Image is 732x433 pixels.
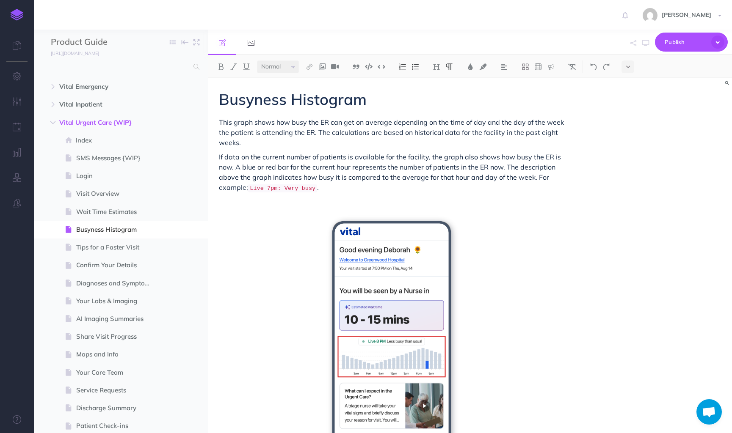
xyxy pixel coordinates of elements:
[76,171,157,181] span: Login
[568,63,576,70] img: Clear styles button
[11,9,23,21] img: logo-mark.svg
[445,63,453,70] img: Paragraph button
[230,63,238,70] img: Italic button
[433,63,440,70] img: Headings dropdown button
[76,225,157,235] span: Busyness Histogram
[243,63,250,70] img: Underline button
[219,118,566,147] span: This graph shows how busy the ER can get on average depending on the time of day and the day of t...
[76,189,157,199] span: Visit Overview
[219,90,367,109] span: Busyness Histogram
[534,63,542,70] img: Create table button
[331,63,339,70] img: Add video button
[76,367,157,378] span: Your Care Team
[59,99,146,110] span: Vital Inpatient
[76,242,157,252] span: Tips for a Faster Visit
[306,63,313,70] img: Link button
[318,63,326,70] img: Add image button
[590,63,597,70] img: Undo
[696,399,722,425] a: Open chat
[76,207,157,217] span: Wait Time Estimates
[219,152,564,204] p: .
[51,50,99,56] small: [URL][DOMAIN_NAME]
[399,63,406,70] img: Ordered list button
[59,118,146,128] span: Vital Urgent Care {WIP}
[665,36,707,49] span: Publish
[51,59,188,74] input: Search
[467,63,474,70] img: Text color button
[602,63,610,70] img: Redo
[76,135,157,145] span: Index
[76,260,157,270] span: Confirm Your Details
[655,33,728,52] button: Publish
[76,403,157,413] span: Discharge Summary
[59,82,146,92] span: Vital Emergency
[479,63,487,70] img: Text background color button
[217,63,225,70] img: Bold button
[248,184,317,192] code: Live 7pm: Very busy
[51,36,150,49] input: Documentation Name
[76,153,157,163] span: SMS Messages {WIP}
[34,49,108,57] a: [URL][DOMAIN_NAME]
[76,296,157,306] span: Your Labs & Imaging
[76,349,157,359] span: Maps and Info
[76,332,157,342] span: Share Visit Progress
[547,63,555,70] img: Callout dropdown menu button
[643,8,657,23] img: 5da3de2ef7f569c4e7af1a906648a0de.jpg
[352,63,360,70] img: Blockquote button
[76,278,157,288] span: Diagnoses and Symptom Video Education
[412,63,419,70] img: Unordered list button
[500,63,508,70] img: Alignment dropdown menu button
[219,153,563,192] span: If data on the current number of patients is available for the facility, the graph also shows how...
[378,63,385,70] img: Inline code button
[657,11,715,19] span: [PERSON_NAME]
[76,385,157,395] span: Service Requests
[76,421,157,431] span: Patient Check-ins
[76,314,157,324] span: AI Imaging Summaries
[365,63,373,70] img: Code block button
